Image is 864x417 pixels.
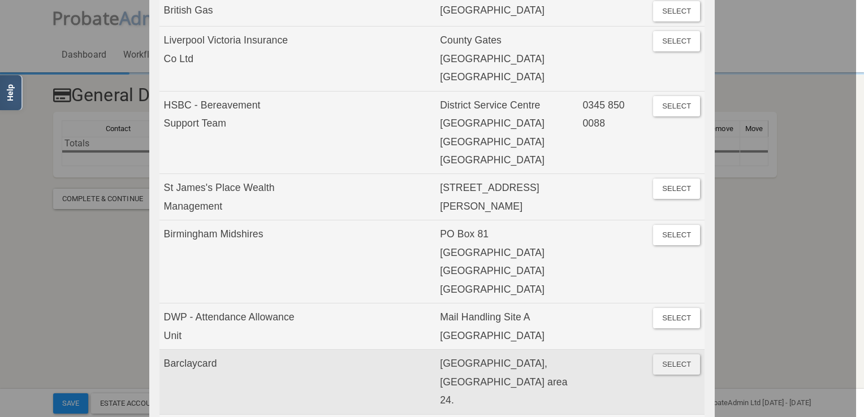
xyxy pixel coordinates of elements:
td: District Service Centre [GEOGRAPHIC_DATA] [GEOGRAPHIC_DATA] [GEOGRAPHIC_DATA] [435,91,578,174]
button: Select [653,96,700,116]
button: Select [653,1,700,21]
td: Liverpool Victoria Insurance Co Ltd [159,27,301,91]
button: Select [653,179,700,199]
td: [GEOGRAPHIC_DATA], [GEOGRAPHIC_DATA] area 24. [435,350,578,414]
td: Mail Handling Site A [GEOGRAPHIC_DATA] [435,303,578,350]
td: HSBC - Bereavement Support Team [159,91,301,174]
button: Select [653,308,700,328]
td: County Gates [GEOGRAPHIC_DATA] [GEOGRAPHIC_DATA] [435,27,578,91]
td: Barclaycard [159,350,301,414]
td: DWP - Attendance Allowance Unit [159,303,301,350]
td: [STREET_ADDRESS][PERSON_NAME] [435,174,578,220]
button: Select [653,225,700,245]
td: St James's Place Wealth Management [159,174,301,220]
button: Select [653,31,700,51]
button: Select [653,354,700,375]
td: 0345 850 0088 [578,91,649,174]
td: PO Box 81 [GEOGRAPHIC_DATA] [GEOGRAPHIC_DATA] [GEOGRAPHIC_DATA] [435,220,578,303]
td: Birmingham Midshires [159,220,301,303]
